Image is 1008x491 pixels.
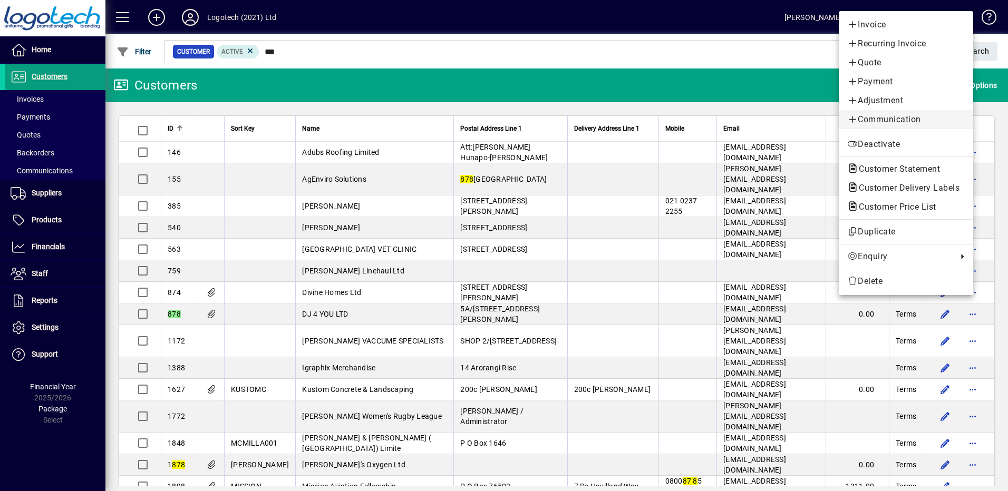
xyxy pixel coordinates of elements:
span: Invoice [847,18,965,31]
span: Duplicate [847,225,965,238]
span: Customer Delivery Labels [847,183,965,193]
span: Quote [847,56,965,69]
span: Recurring Invoice [847,37,965,50]
span: Payment [847,75,965,88]
span: Communication [847,113,965,126]
span: Delete [847,275,965,288]
span: Adjustment [847,94,965,107]
span: Customer Price List [847,202,942,212]
span: Deactivate [847,138,965,151]
span: Customer Statement [847,164,945,174]
button: Deactivate customer [839,135,973,154]
span: Enquiry [847,250,952,263]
